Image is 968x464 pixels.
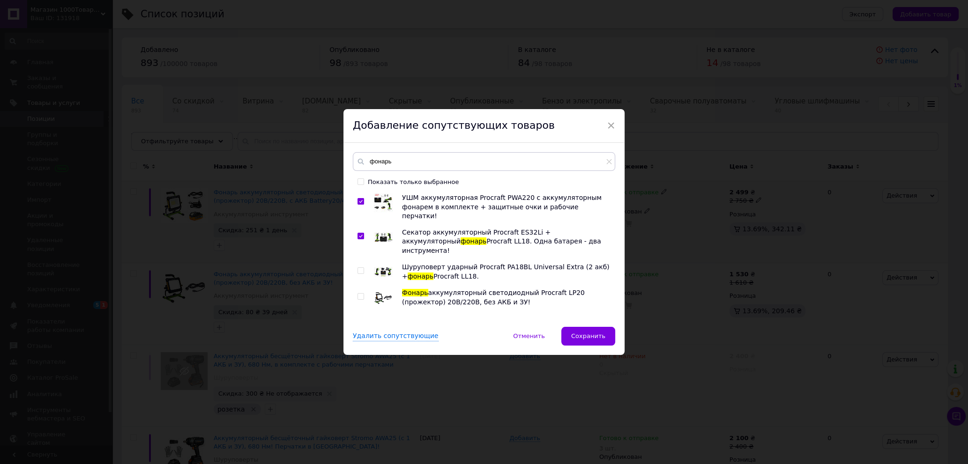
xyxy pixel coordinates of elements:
span: Секатор аккумуляторный Procraft ES32Li + аккумуляторный [402,228,551,245]
span: × [607,118,615,133]
img: Шуруповерт ударный Procraft PA18BL Universal Extra (2 акб) + фонарь Procraft LL18. [374,267,393,277]
span: фонарь [408,273,433,280]
span: Шуруповерт ударный Procraft PA18BL Universal Extra (2 акб) + [402,263,610,280]
span: Добавление сопутствующих товаров [353,119,555,131]
span: фонарь [461,237,486,245]
span: Procraft LL18. [433,273,479,280]
span: аккумуляторный светодиодный Procraft LP20 (прожектор) 20В/220В, без АКБ и ЗУ! [402,289,585,306]
div: Показать только выбранное [368,178,459,186]
span: Отменить [513,332,545,339]
div: Удалить сопутствующие [353,331,439,341]
img: Фонарь аккумуляторный светодиодный Procraft LP20 (прожектор) 20В/220В, без АКБ и ЗУ! [374,291,393,305]
button: Отменить [503,327,555,346]
span: Сохранить [571,332,605,339]
span: УШМ аккумуляторная Procraft PWA220 с аккумуляторным фонарем в комплекте + защитные очки и рабочие... [402,194,602,220]
span: Фонарь [402,289,428,296]
button: Сохранить [561,327,615,346]
img: УШМ аккумуляторная Procraft PWA220 с аккумуляторным фонарем в комплекте + защитные очки и рабочие... [374,193,393,212]
span: Procraft LL18. Одна батарея - два инструмента! [402,237,601,254]
input: Поиск по товарам и услугам [353,152,615,171]
img: Секатор аккумуляторный Procraft ES32Li + аккумуляторный фонарь Procraft LL18. Одна батарея - два ... [374,232,393,242]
